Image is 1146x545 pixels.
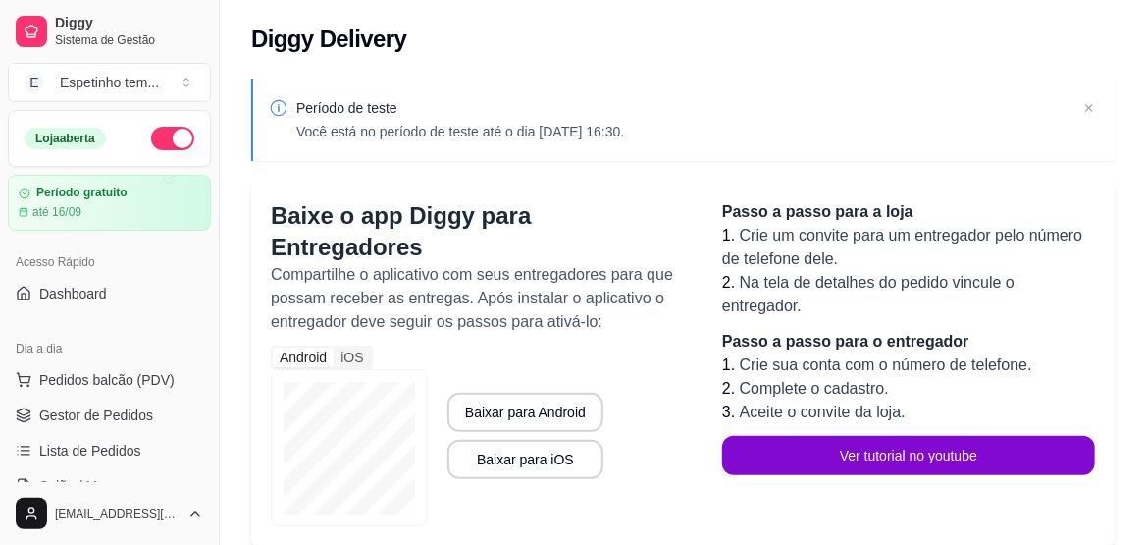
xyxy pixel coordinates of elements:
[25,128,106,149] div: Loja aberta
[740,356,1032,373] span: Crie sua conta com o número de telefone.
[25,73,44,92] span: E
[334,348,370,367] div: iOS
[8,470,211,502] a: Salão / Mesas
[39,370,175,390] span: Pedidos balcão (PDV)
[273,348,334,367] div: Android
[740,404,906,420] span: Aceite o convite da loja.
[39,441,141,461] span: Lista de Pedidos
[55,506,180,521] span: [EMAIL_ADDRESS][DOMAIN_NAME]
[8,364,211,396] button: Pedidos balcão (PDV)
[8,8,211,55] a: DiggySistema de Gestão
[296,122,624,141] p: Você está no período de teste até o dia [DATE] 16:30.
[60,73,159,92] div: Espetinho tem ...
[8,278,211,309] a: Dashboard
[39,406,153,425] span: Gestor de Pedidos
[55,32,203,48] span: Sistema de Gestão
[55,15,203,32] span: Diggy
[447,393,603,432] button: Baixar para Android
[8,175,211,231] a: Período gratuitoaté 16/09
[722,436,1095,475] button: Ver tutorial no youtube
[32,204,81,220] article: até 16/09
[8,490,211,537] button: [EMAIL_ADDRESS][DOMAIN_NAME]
[722,354,1095,377] li: 1.
[8,400,211,431] a: Gestor de Pedidos
[271,263,683,334] p: Compartilhe o aplicativo com seus entregadores para que possam receber as entregas. Após instalar...
[151,127,194,150] button: Alterar Status
[722,200,1095,224] p: Passo a passo para a loja
[251,24,406,55] h2: Diggy Delivery
[740,380,889,397] span: Complete o cadastro.
[39,284,107,303] span: Dashboard
[447,440,603,479] button: Baixar para iOS
[722,274,1015,314] span: Na tela de detalhes do pedido vincule o entregador.
[39,476,127,496] span: Salão / Mesas
[36,186,128,200] article: Período gratuito
[8,333,211,364] div: Dia a dia
[271,200,683,263] p: Baixe o app Diggy para Entregadores
[8,63,211,102] button: Select a team
[722,227,1082,267] span: Crie um convite para um entregador pelo número de telefone dele.
[722,271,1095,318] li: 2.
[722,377,1095,401] li: 2.
[722,224,1095,271] li: 1.
[8,246,211,278] div: Acesso Rápido
[722,330,1095,354] p: Passo a passo para o entregador
[722,401,1095,424] li: 3.
[8,435,211,466] a: Lista de Pedidos
[296,98,624,118] p: Período de teste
